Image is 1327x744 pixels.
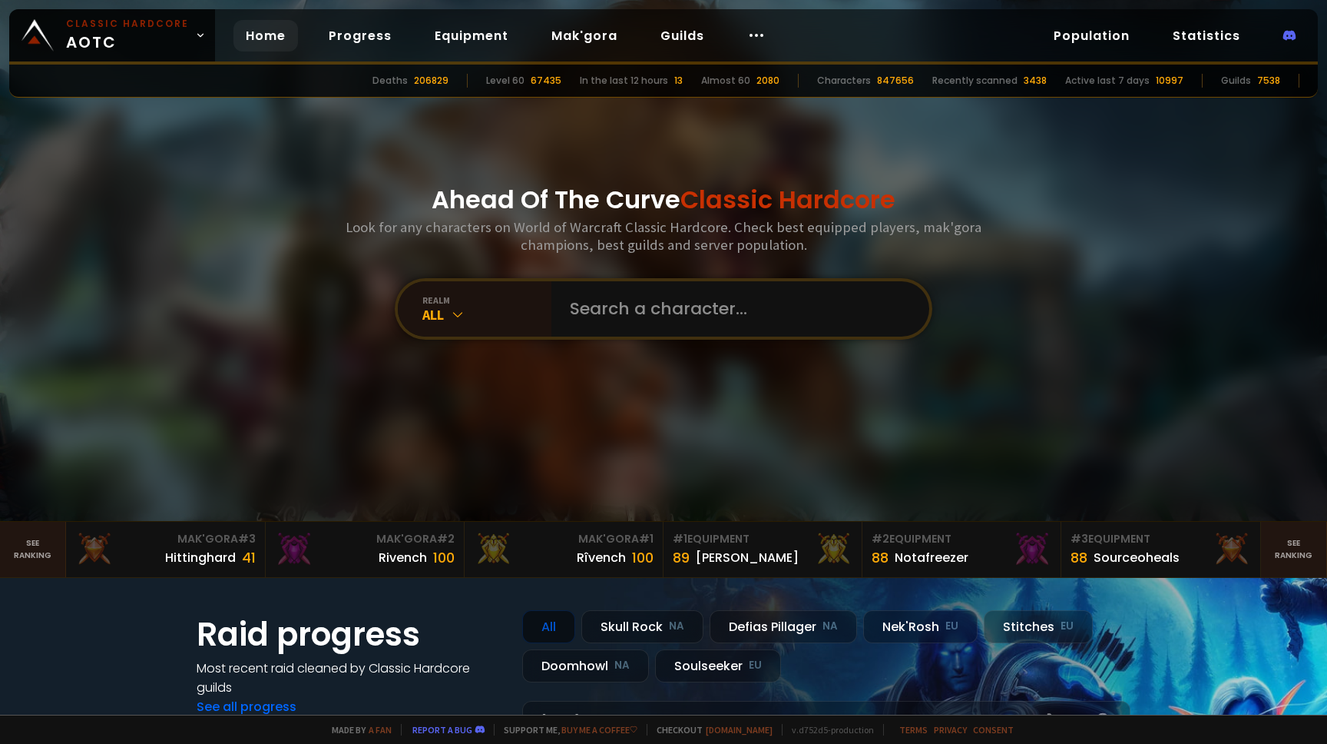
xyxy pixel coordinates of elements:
div: 100 [632,547,654,568]
div: In the last 12 hours [580,74,668,88]
span: # 3 [1071,531,1088,546]
a: a fan [369,724,392,736]
div: 847656 [877,74,914,88]
a: #2Equipment88Notafreezer [862,522,1061,577]
a: Classic HardcoreAOTC [9,9,215,61]
div: Equipment [673,531,852,547]
div: 67435 [531,74,561,88]
div: 7538 [1257,74,1280,88]
small: Classic Hardcore [66,17,189,31]
span: Classic Hardcore [680,182,895,217]
div: Rîvench [577,548,626,567]
span: # 1 [673,531,687,546]
div: Equipment [872,531,1051,547]
a: Statistics [1160,20,1253,51]
a: Home [233,20,298,51]
a: #3Equipment88Sourceoheals [1061,522,1260,577]
div: 100 [433,547,455,568]
div: Nek'Rosh [863,610,978,643]
span: # 2 [437,531,455,546]
a: Guilds [648,20,716,51]
a: Report a bug [412,724,472,736]
div: Equipment [1071,531,1250,547]
h4: Most recent raid cleaned by Classic Hardcore guilds [197,659,504,697]
a: Consent [973,724,1014,736]
div: 2080 [756,74,779,88]
a: Population [1041,20,1142,51]
div: All [422,306,551,324]
div: 41 [242,547,256,568]
a: Equipment [422,20,521,51]
div: Mak'Gora [75,531,255,547]
a: #1Equipment89[PERSON_NAME] [663,522,862,577]
span: Support me, [494,724,637,736]
span: # 3 [238,531,256,546]
div: Soulseeker [655,649,781,683]
div: Notafreezer [895,548,968,567]
div: Hittinghard [165,548,236,567]
small: EU [945,619,958,634]
h1: Ahead Of The Curve [432,181,895,218]
div: Doomhowl [522,649,649,683]
div: Recently scanned [932,74,1018,88]
span: # 2 [872,531,889,546]
div: Almost 60 [701,74,750,88]
div: 206829 [414,74,448,88]
div: 88 [872,547,889,568]
small: EU [749,658,762,673]
h3: Look for any characters on World of Warcraft Classic Hardcore. Check best equipped players, mak'g... [339,218,988,254]
div: Deaths [372,74,408,88]
h1: Raid progress [197,610,504,659]
a: See all progress [197,698,296,716]
div: Level 60 [486,74,525,88]
small: NA [822,619,838,634]
a: Privacy [934,724,967,736]
div: Characters [817,74,871,88]
small: NA [669,619,684,634]
a: Terms [899,724,928,736]
span: v. d752d5 - production [782,724,874,736]
div: 10997 [1156,74,1183,88]
a: Mak'Gora#2Rivench100 [266,522,465,577]
div: All [522,610,575,643]
div: 88 [1071,547,1087,568]
div: Rivench [379,548,427,567]
div: Active last 7 days [1065,74,1150,88]
span: # 1 [639,531,654,546]
a: Seeranking [1261,522,1327,577]
a: Progress [316,20,404,51]
div: Mak'Gora [275,531,455,547]
div: Skull Rock [581,610,703,643]
span: Made by [323,724,392,736]
div: 3438 [1024,74,1047,88]
div: Mak'Gora [474,531,654,547]
div: Stitches [984,610,1093,643]
div: 13 [674,74,683,88]
div: 89 [673,547,690,568]
a: Mak'Gora#1Rîvench100 [465,522,663,577]
a: Mak'Gora#3Hittinghard41 [66,522,265,577]
input: Search a character... [561,281,911,337]
div: Sourceoheals [1094,548,1180,567]
span: AOTC [66,17,189,54]
a: Mak'gora [539,20,630,51]
a: [DATE]zgpetri on godDefias Pillager8 /90 [522,701,1130,742]
div: realm [422,294,551,306]
span: Checkout [647,724,773,736]
a: [DOMAIN_NAME] [706,724,773,736]
small: NA [614,658,630,673]
small: EU [1061,619,1074,634]
div: Guilds [1221,74,1251,88]
a: Buy me a coffee [561,724,637,736]
div: [PERSON_NAME] [696,548,799,567]
div: Defias Pillager [710,610,857,643]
